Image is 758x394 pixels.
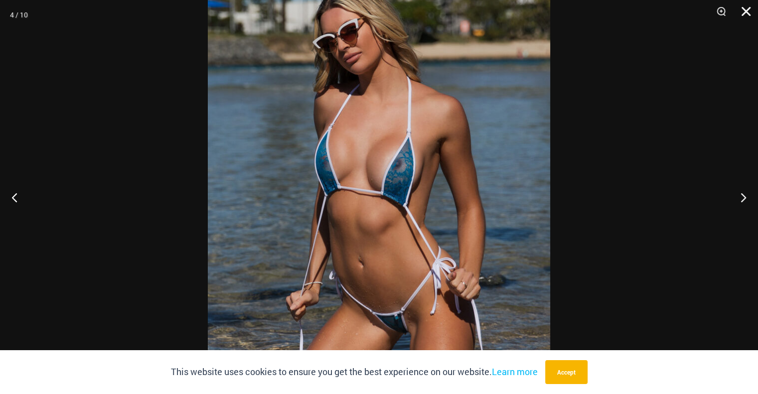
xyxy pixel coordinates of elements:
a: Learn more [492,366,538,378]
p: This website uses cookies to ensure you get the best experience on our website. [171,365,538,380]
button: Next [721,172,758,222]
button: Accept [545,360,588,384]
div: 4 / 10 [10,7,28,22]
